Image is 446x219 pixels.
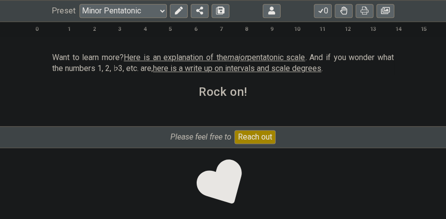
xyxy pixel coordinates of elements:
th: 12 [335,23,360,34]
button: Save As (makes a copy) [212,4,229,18]
th: 11 [309,23,335,34]
th: 13 [360,23,385,34]
button: 0 [314,4,332,18]
span: Click to store and share! [199,161,247,209]
span: Here is an explanation of the pentatonic scale [124,53,305,62]
th: 1 [56,23,81,34]
select: Preset [79,4,167,18]
th: 7 [208,23,233,34]
th: 0 [24,23,50,34]
button: Reach out [234,130,276,144]
th: 3 [107,23,132,34]
span: Preset [52,6,75,16]
p: Want to learn more? . And if you wonder what the numbers 1, 2, ♭3, etc. are, . [52,52,394,74]
em: major [227,53,247,62]
th: 5 [157,23,183,34]
i: Please feel free to [170,132,231,142]
button: Logout [263,4,281,18]
th: 10 [284,23,309,34]
th: 15 [411,23,436,34]
button: Toggle Dexterity for all fretkits [335,4,353,18]
span: here is a write up on intervals and scale degrees [153,64,321,73]
th: 9 [259,23,284,34]
th: 6 [183,23,208,34]
th: 2 [81,23,107,34]
button: Share Preset [191,4,209,18]
h2: Rock on! [199,86,247,97]
a: Reach out [231,130,276,144]
th: 8 [233,23,259,34]
th: 14 [385,23,411,34]
button: Print [356,4,373,18]
button: Edit Preset [170,4,188,18]
button: Create image [376,4,394,18]
th: 4 [132,23,157,34]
